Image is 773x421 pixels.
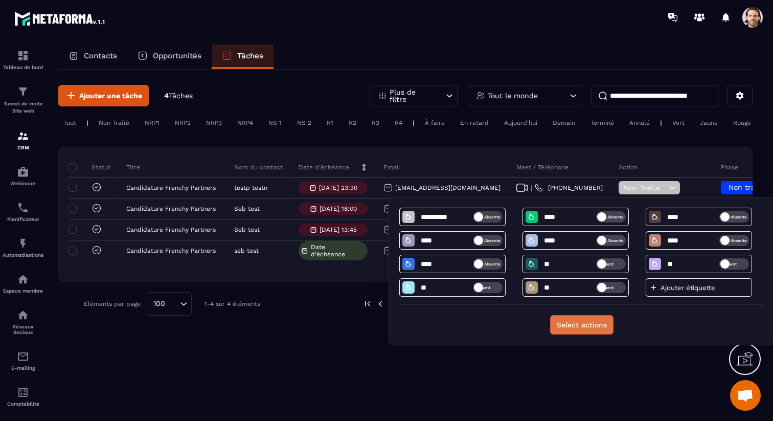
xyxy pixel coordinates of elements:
[237,51,263,60] p: Tâches
[390,117,407,129] div: R4
[471,235,501,246] span: Absente
[390,88,435,103] p: Plus de filtre
[201,117,227,129] div: NRP3
[363,299,372,308] img: prev
[667,117,690,129] div: Vert
[729,183,764,191] span: Non traité
[344,117,361,129] div: R2
[170,117,196,129] div: NRP2
[169,298,177,309] input: Search for option
[322,117,338,129] div: R1
[232,117,258,129] div: NRP4
[3,64,43,70] p: Tableau de bord
[299,163,349,171] p: Date d’échéance
[84,51,117,60] p: Contacts
[319,184,357,191] p: [DATE] 23:30
[585,117,619,129] div: Terminé
[488,92,538,99] p: Tout le monde
[94,117,134,129] div: Non Traité
[3,252,43,258] p: Automatisations
[660,119,662,126] p: |
[728,117,756,129] div: Rouge
[413,119,415,126] p: |
[550,315,613,335] button: Select actions
[234,226,260,233] p: Seb test
[212,45,274,69] a: Tâches
[3,145,43,150] p: CRM
[17,202,29,214] img: scheduler
[263,117,287,129] div: NS 1
[150,298,169,309] span: 100
[548,117,580,129] div: Demain
[3,230,43,265] a: automationsautomationsAutomatisations
[234,184,267,191] p: testp testn
[619,163,638,171] p: Action
[17,386,29,398] img: accountant
[320,226,357,233] p: [DATE] 13:45
[383,163,400,171] p: Email
[721,258,751,270] span: Présent
[126,247,216,254] p: Candidature Frenchy Partners
[3,78,43,122] a: formationformationTunnel de vente Site web
[164,91,193,101] p: 4
[661,284,722,292] p: Ajouter étiquette
[3,343,43,379] a: emailemailE-mailing
[598,282,628,293] span: Présent
[376,299,385,308] img: prev
[455,117,494,129] div: En retard
[516,163,569,171] p: Meet / Téléphone
[3,42,43,78] a: formationformationTableau de bord
[3,365,43,371] p: E-mailing
[3,100,43,115] p: Tunnel de vente Site web
[594,235,624,246] span: Absente
[17,273,29,285] img: automations
[420,117,450,129] div: À faire
[311,243,365,258] span: Date d’échéance
[535,184,603,192] a: [PHONE_NUMBER]
[3,122,43,158] a: formationformationCRM
[624,117,655,129] div: Annulé
[3,324,43,335] p: Réseaux Sociaux
[717,211,747,223] span: Absente
[598,258,628,270] span: Présent
[17,85,29,98] img: formation
[3,181,43,186] p: Webinaire
[3,401,43,407] p: Comptabilité
[594,211,624,223] span: Absente
[3,379,43,414] a: accountantaccountantComptabilité
[126,226,216,233] p: Candidature Frenchy Partners
[234,205,260,212] p: Seb test
[153,51,201,60] p: Opportunités
[86,119,88,126] p: |
[14,9,106,28] img: logo
[320,205,357,212] p: [DATE] 18:00
[17,166,29,178] img: automations
[58,45,127,69] a: Contacts
[17,309,29,321] img: social-network
[624,184,667,192] span: Non Traité
[17,350,29,363] img: email
[79,91,142,101] span: Ajouter une tâche
[471,211,501,223] span: Absente
[234,247,259,254] p: seb test
[3,216,43,222] p: Planificateur
[3,194,43,230] a: schedulerschedulerPlanificateur
[146,292,192,316] div: Search for option
[17,237,29,250] img: automations
[169,92,193,100] span: Tâches
[499,117,542,129] div: Aujourd'hui
[717,235,747,246] span: Absente
[127,45,212,69] a: Opportunités
[204,300,260,307] p: 1-4 sur 4 éléments
[58,117,81,129] div: Tout
[367,117,384,129] div: R3
[695,117,723,129] div: Jaune
[17,50,29,62] img: formation
[3,301,43,343] a: social-networksocial-networkRéseaux Sociaux
[471,258,501,270] span: Absente
[126,205,216,212] p: Candidature Frenchy Partners
[234,163,283,171] p: Nom du contact
[292,117,316,129] div: NS 2
[140,117,165,129] div: NRP1
[3,265,43,301] a: automationsautomationsEspace membre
